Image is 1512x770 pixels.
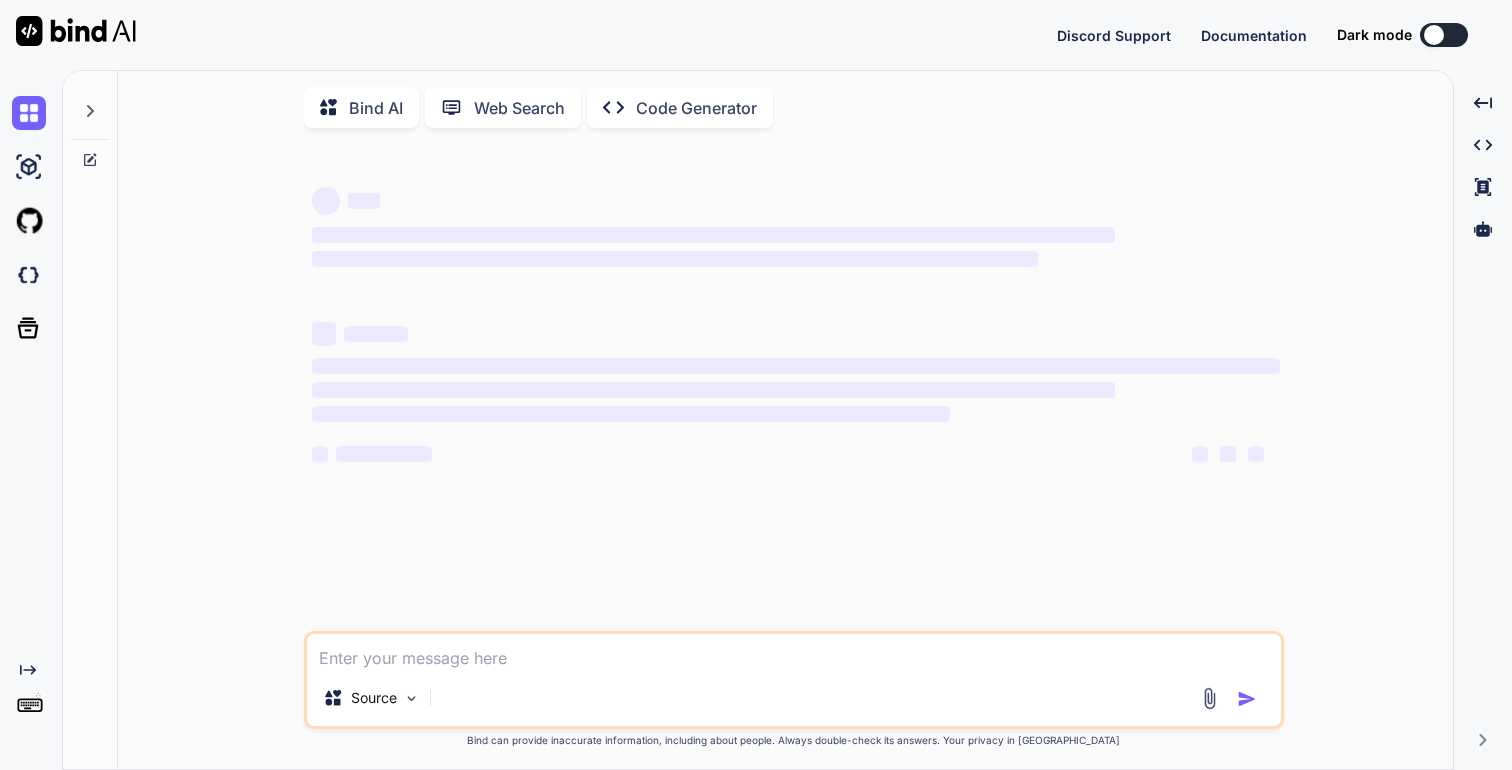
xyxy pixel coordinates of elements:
[312,446,328,462] span: ‌
[1237,689,1257,709] img: icon
[1192,446,1208,462] span: ‌
[304,733,1284,748] p: Bind can provide inaccurate information, including about people. Always double-check its answers....
[336,446,432,462] span: ‌
[1201,27,1307,44] span: Documentation
[348,193,380,209] span: ‌
[1248,446,1264,462] span: ‌
[312,187,340,215] span: ‌
[1220,446,1236,462] span: ‌
[16,16,136,46] img: Bind AI
[312,382,1115,398] span: ‌
[1057,25,1171,46] button: Discord Support
[12,150,46,184] img: ai-studio
[474,96,565,120] p: Web Search
[636,96,757,120] p: Code Generator
[344,326,408,342] span: ‌
[349,96,403,120] p: Bind AI
[312,227,1115,243] span: ‌
[12,258,46,292] img: darkCloudIdeIcon
[312,322,336,346] span: ‌
[312,406,951,422] span: ‌
[1057,27,1171,44] span: Discord Support
[351,688,397,708] p: Source
[403,690,420,707] img: Pick Models
[312,251,1038,267] span: ‌
[1201,25,1307,46] button: Documentation
[12,204,46,238] img: githubLight
[1198,687,1221,710] img: attachment
[312,358,1280,374] span: ‌
[1337,25,1412,45] span: Dark mode
[12,96,46,130] img: chat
